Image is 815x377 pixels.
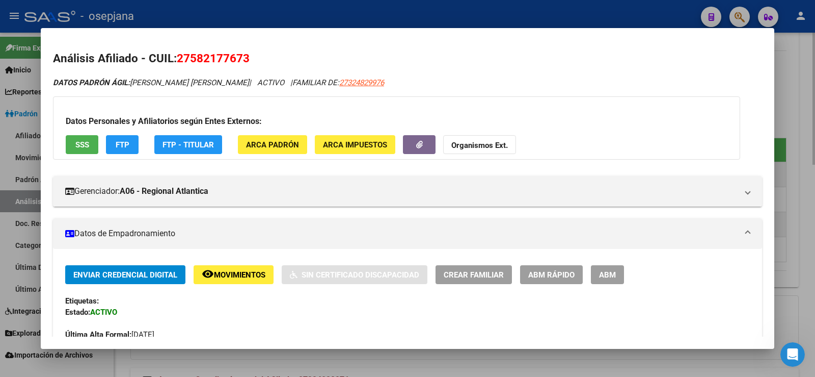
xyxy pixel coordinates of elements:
span: ABM [599,270,616,280]
button: ABM [591,265,624,284]
span: Sin Certificado Discapacidad [302,270,419,280]
span: Crear Familiar [444,270,504,280]
button: FTP - Titular [154,135,222,154]
i: | ACTIVO | [53,78,384,87]
span: ARCA Padrón [246,140,299,149]
span: [PERSON_NAME] [PERSON_NAME] [53,78,249,87]
strong: DATOS PADRÓN ÁGIL: [53,78,130,87]
strong: Estado: [65,308,90,317]
button: FTP [106,135,139,154]
h3: Datos Personales y Afiliatorios según Entes Externos: [66,115,727,128]
span: Enviar Credencial Digital [73,270,177,280]
mat-icon: remove_red_eye [202,268,214,280]
button: ARCA Padrón [238,135,307,154]
button: Organismos Ext. [443,135,516,154]
mat-expansion-panel-header: Datos de Empadronamiento [53,218,762,249]
strong: Etiquetas: [65,296,99,306]
span: ABM Rápido [528,270,575,280]
span: SSS [75,140,89,149]
mat-panel-title: Gerenciador: [65,185,738,197]
h2: Análisis Afiliado - CUIL: [53,50,762,67]
button: ABM Rápido [520,265,583,284]
button: Sin Certificado Discapacidad [282,265,427,284]
iframe: Intercom live chat [780,342,805,367]
strong: Última Alta Formal: [65,330,131,339]
mat-panel-title: Datos de Empadronamiento [65,228,738,240]
strong: Organismos Ext. [451,141,508,150]
span: FTP - Titular [162,140,214,149]
button: Enviar Credencial Digital [65,265,185,284]
span: FAMILIAR DE: [292,78,384,87]
button: ARCA Impuestos [315,135,395,154]
button: Movimientos [194,265,274,284]
button: SSS [66,135,98,154]
strong: ACTIVO [90,308,117,317]
mat-expansion-panel-header: Gerenciador:A06 - Regional Atlantica [53,176,762,207]
span: [DATE] [65,330,154,339]
button: Crear Familiar [436,265,512,284]
strong: A06 - Regional Atlantica [120,185,208,197]
span: FTP [116,140,129,149]
span: Movimientos [214,270,265,280]
span: ARCA Impuestos [323,140,387,149]
span: 27582177673 [177,52,250,65]
span: 27324829976 [339,78,384,87]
